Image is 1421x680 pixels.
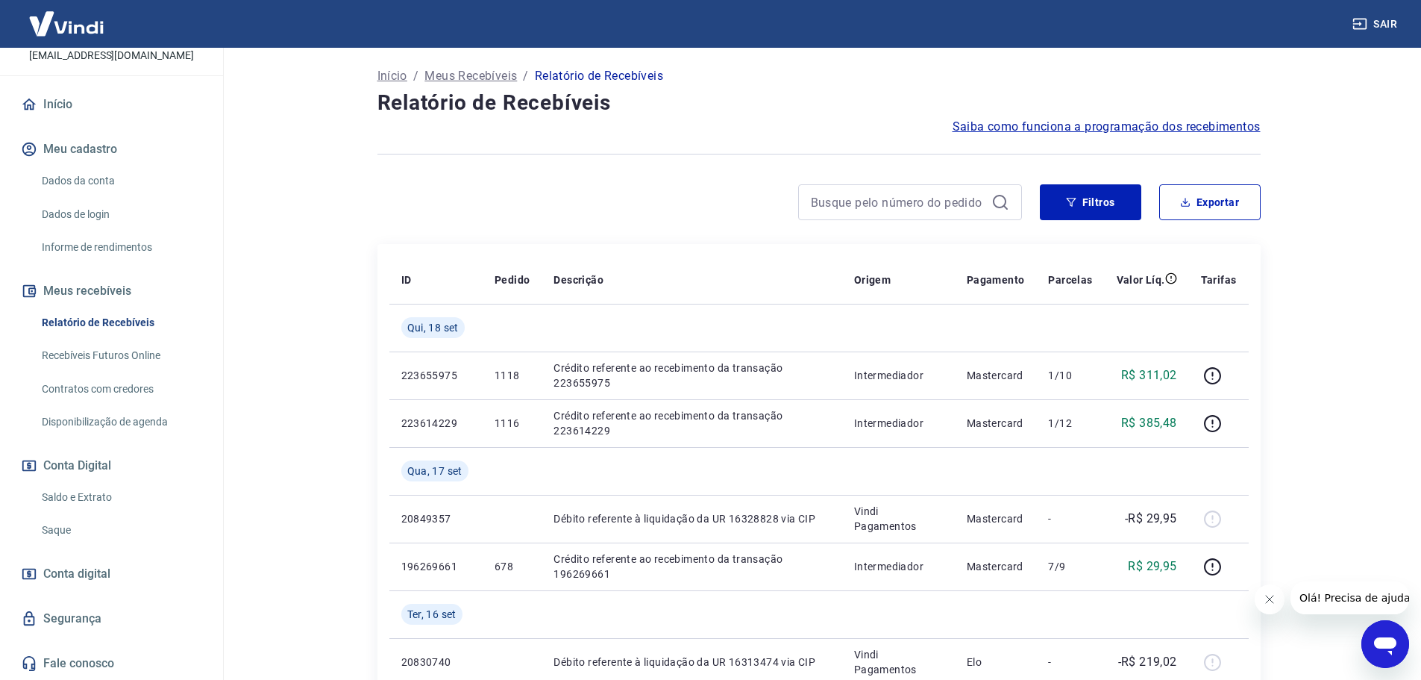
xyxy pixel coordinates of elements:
[1361,620,1409,668] iframe: Botão para abrir a janela de mensagens
[854,647,943,677] p: Vindi Pagamentos
[967,416,1025,431] p: Mastercard
[1201,272,1237,287] p: Tarifas
[36,199,205,230] a: Dados de login
[377,67,407,85] a: Início
[535,67,663,85] p: Relatório de Recebíveis
[18,133,205,166] button: Meu cadastro
[407,464,462,478] span: Qua, 17 set
[1290,581,1409,614] iframe: Mensagem da empresa
[407,320,459,335] span: Qui, 18 set
[854,368,943,383] p: Intermediador
[1118,653,1177,671] p: -R$ 219,02
[1121,414,1177,432] p: R$ 385,48
[29,48,194,63] p: [EMAIL_ADDRESS][DOMAIN_NAME]
[495,368,530,383] p: 1118
[18,275,205,308] button: Meus recebíveis
[967,655,1025,670] p: Elo
[1128,558,1176,575] p: R$ 29,95
[553,511,830,526] p: Débito referente à liquidação da UR 16328828 via CIP
[854,272,891,287] p: Origem
[495,559,530,574] p: 678
[401,511,471,526] p: 20849357
[9,10,125,22] span: Olá! Precisa de ajuda?
[1048,272,1092,287] p: Parcelas
[43,564,110,584] span: Conta digital
[854,416,943,431] p: Intermediador
[1048,368,1092,383] p: 1/10
[953,118,1261,136] a: Saiba como funciona a programação dos recebimentos
[553,655,830,670] p: Débito referente à liquidação da UR 16313474 via CIP
[1040,184,1141,220] button: Filtros
[36,482,205,513] a: Saldo e Extrato
[1048,511,1092,526] p: -
[18,88,205,121] a: Início
[424,67,517,85] a: Meus Recebíveis
[1117,272,1165,287] p: Valor Líq.
[36,232,205,263] a: Informe de rendimentos
[36,308,205,338] a: Relatório de Recebíveis
[811,191,985,213] input: Busque pelo número do pedido
[967,559,1025,574] p: Mastercard
[854,504,943,534] p: Vindi Pagamentos
[36,166,205,196] a: Dados da conta
[553,361,830,390] p: Crédito referente ao recebimento da transação 223655975
[495,272,530,287] p: Pedido
[1121,366,1177,384] p: R$ 311,02
[18,449,205,482] button: Conta Digital
[967,272,1025,287] p: Pagamento
[553,408,830,438] p: Crédito referente ao recebimento da transação 223614229
[495,416,530,431] p: 1116
[1125,510,1177,528] p: -R$ 29,95
[1048,655,1092,670] p: -
[36,515,205,546] a: Saque
[401,655,471,670] p: 20830740
[401,368,471,383] p: 223655975
[553,552,830,581] p: Crédito referente ao recebimento da transação 196269661
[854,559,943,574] p: Intermediador
[401,272,412,287] p: ID
[36,340,205,371] a: Recebíveis Futuros Online
[1159,184,1261,220] button: Exportar
[18,602,205,635] a: Segurança
[553,272,603,287] p: Descrição
[967,511,1025,526] p: Mastercard
[401,416,471,431] p: 223614229
[523,67,528,85] p: /
[407,607,457,622] span: Ter, 16 set
[1048,416,1092,431] p: 1/12
[18,1,115,46] img: Vindi
[18,647,205,680] a: Fale conosco
[413,67,418,85] p: /
[36,407,205,437] a: Disponibilização de agenda
[1349,10,1403,38] button: Sair
[18,558,205,590] a: Conta digital
[1255,584,1284,614] iframe: Fechar mensagem
[36,374,205,405] a: Contratos com credores
[967,368,1025,383] p: Mastercard
[1048,559,1092,574] p: 7/9
[377,88,1261,118] h4: Relatório de Recebíveis
[401,559,471,574] p: 196269661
